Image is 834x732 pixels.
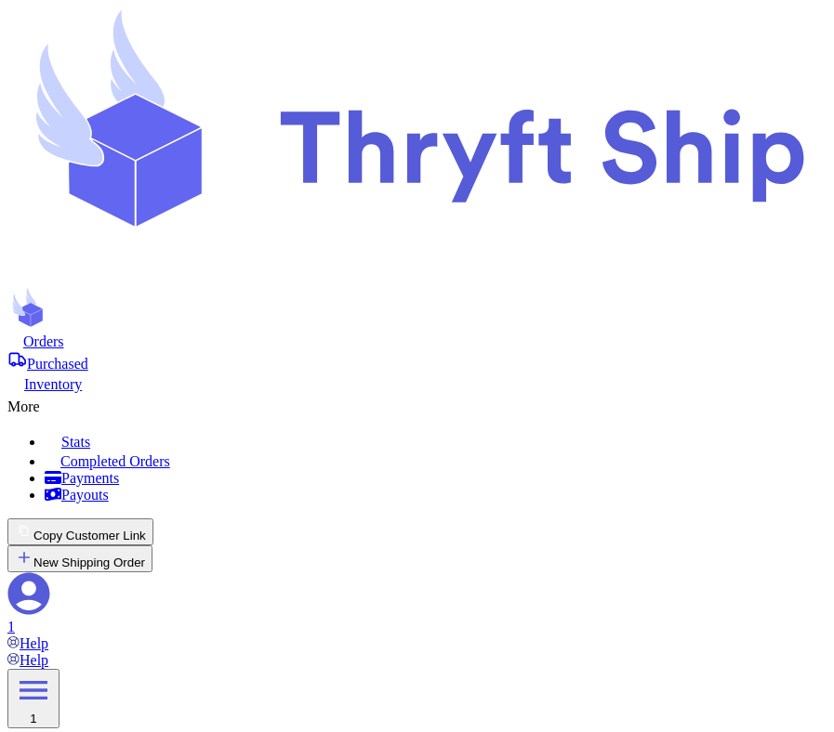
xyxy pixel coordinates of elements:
[45,451,827,470] a: Completed Orders
[7,373,827,393] a: Inventory
[7,635,48,651] a: Help
[7,619,827,635] div: 1
[7,669,60,728] button: 1
[7,518,153,545] button: Copy Customer Link
[45,430,827,451] a: Stats
[7,572,827,635] a: 1
[7,545,152,572] button: New Shipping Order
[20,635,48,651] span: Help
[7,350,827,373] a: Purchased
[7,393,827,415] div: More
[61,434,90,450] span: Stats
[7,332,827,350] a: Orders
[15,712,52,725] div: 1
[27,356,88,372] span: Purchased
[24,376,82,392] span: Inventory
[60,453,170,469] span: Completed Orders
[61,470,119,486] span: Payments
[23,333,64,349] span: Orders
[7,652,48,668] a: Help
[20,652,48,668] span: Help
[45,470,827,487] a: Payments
[61,487,109,503] span: Payouts
[45,487,827,503] a: Payouts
